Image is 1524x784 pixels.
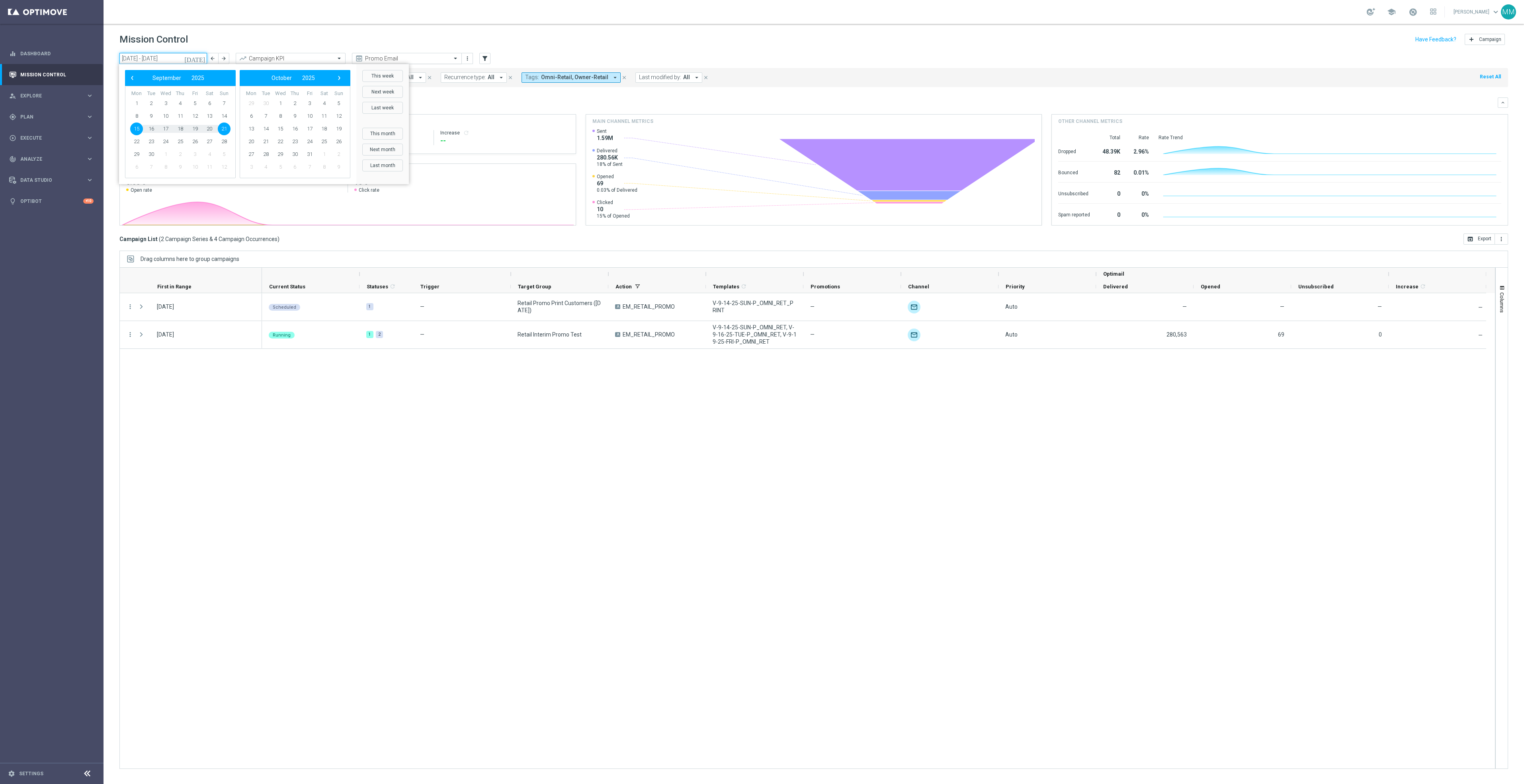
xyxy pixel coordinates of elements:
span: 2 [145,97,158,110]
div: person_search Explore keyboard_arrow_right [9,93,94,99]
th: weekday [188,90,202,97]
a: [PERSON_NAME]keyboard_arrow_down [1453,6,1501,18]
i: arrow_drop_down [498,74,505,81]
button: more_vert [463,54,471,63]
button: close [702,73,709,82]
i: [DATE] [184,55,206,62]
span: Analyze [20,157,86,161]
span: 3 [245,161,258,173]
div: 21 Sep 2025, Sunday [157,303,174,310]
i: more_vert [1498,236,1504,242]
div: 2.96% [1130,144,1149,157]
button: filter_alt [479,53,490,64]
span: Sent [597,128,613,134]
i: keyboard_arrow_right [86,176,94,184]
span: Execute [20,136,86,140]
span: — [420,303,424,310]
i: close [621,75,627,80]
span: 12 [332,110,345,123]
span: 280.56K [597,154,623,161]
button: more_vert [1495,233,1508,245]
multiple-options-button: Export to CSV [1463,235,1508,242]
span: 2 Campaign Series & 4 Campaign Occurrences [161,235,277,243]
th: weekday [331,90,346,97]
img: Optimail [908,301,920,313]
span: 26 [332,135,345,148]
span: Retail Promo Print Customers (June 2024) [518,300,602,314]
span: 10 [189,161,201,173]
i: keyboard_arrow_down [1500,100,1506,105]
i: more_vert [127,303,134,310]
button: Mission Control [9,72,94,78]
button: close [426,73,433,82]
span: 4 [260,161,272,173]
span: Action [615,284,632,290]
span: 1 [274,97,287,110]
span: 30 [145,148,158,161]
span: 28 [218,135,231,148]
button: refresh [463,130,469,136]
span: school [1387,8,1396,16]
button: Last modified by: All arrow_drop_down [635,72,702,83]
span: 29 [130,148,143,161]
span: Omni-Retail, Owner-Retail [541,74,608,81]
i: person_search [9,92,16,99]
span: 27 [203,135,216,148]
th: weekday [302,90,317,97]
span: Channel [908,284,929,290]
span: 6 [203,97,216,110]
th: weekday [217,90,231,97]
button: close [621,73,628,82]
button: Reset All [1479,72,1502,81]
span: 21 [260,135,272,148]
span: 1.59M [597,134,613,142]
a: Settings [19,771,43,776]
span: 5 [274,161,287,173]
span: Delivered [597,148,623,154]
span: 2 [174,148,187,161]
span: A [615,304,620,309]
button: close [507,73,514,82]
i: arrow_drop_down [693,74,700,81]
i: add [1468,36,1475,43]
span: First in Range [157,284,191,290]
div: Dashboard [9,43,94,64]
span: 7 [145,161,158,173]
button: [DATE] [183,53,207,65]
span: 3 [159,97,172,110]
h3: Campaign List [119,235,279,243]
span: 29 [245,97,258,110]
span: 69 [597,180,637,187]
div: Execute [9,134,86,142]
div: Data Studio [9,177,86,184]
div: +10 [83,198,94,204]
span: Promotions [811,284,840,290]
h2: 15% [354,177,569,187]
span: Recurrence type: [444,74,486,81]
span: 20 [203,123,216,135]
span: October [272,75,292,81]
a: Dashboard [20,43,94,64]
div: play_circle_outline Execute keyboard_arrow_right [9,135,94,141]
button: Tags: Omni-Retail, Owner-Retail arrow_drop_down [522,72,621,83]
i: preview [355,54,363,62]
div: equalizer Dashboard [9,51,94,57]
i: close [427,75,432,80]
span: 1 [130,97,143,110]
span: 10 [597,206,630,213]
button: October [266,73,297,83]
div: 0.01% [1130,165,1149,178]
span: All [683,74,690,81]
i: play_circle_outline [9,134,16,142]
span: 22 [274,135,287,148]
i: keyboard_arrow_right [86,134,94,142]
span: 0.03% of Delivered [597,187,637,193]
i: arrow_drop_down [417,74,424,81]
span: Templates [713,284,739,290]
span: 10 [303,110,316,123]
span: 2 [332,148,345,161]
span: 28 [260,148,272,161]
span: 18 [174,123,187,135]
i: equalizer [9,50,16,57]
